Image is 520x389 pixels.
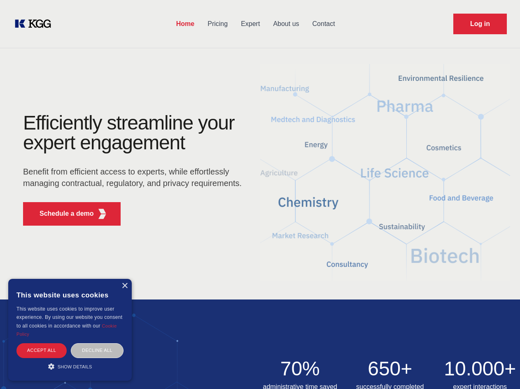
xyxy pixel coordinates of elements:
p: Schedule a demo [40,209,94,219]
img: KGG Fifth Element RED [97,209,107,219]
h2: 650+ [350,359,430,379]
p: Benefit from efficient access to experts, while effortlessly managing contractual, regulatory, an... [23,166,247,189]
a: About us [266,13,305,35]
h2: 70% [260,359,340,379]
div: Show details [16,362,124,370]
img: KGG Fifth Element RED [260,54,511,291]
a: Expert [234,13,266,35]
a: Pricing [201,13,234,35]
a: Contact [306,13,342,35]
button: Schedule a demoKGG Fifth Element RED [23,202,121,226]
h1: Efficiently streamline your expert engagement [23,113,247,153]
a: Home [170,13,201,35]
span: This website uses cookies to improve user experience. By using our website you consent to all coo... [16,306,122,329]
div: Accept all [16,343,67,358]
div: Decline all [71,343,124,358]
div: Close [121,283,128,289]
a: KOL Knowledge Platform: Talk to Key External Experts (KEE) [13,17,58,31]
a: Cookie Policy [16,323,117,337]
div: This website uses cookies [16,285,124,305]
span: Show details [58,364,92,369]
a: Request Demo [453,14,507,34]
